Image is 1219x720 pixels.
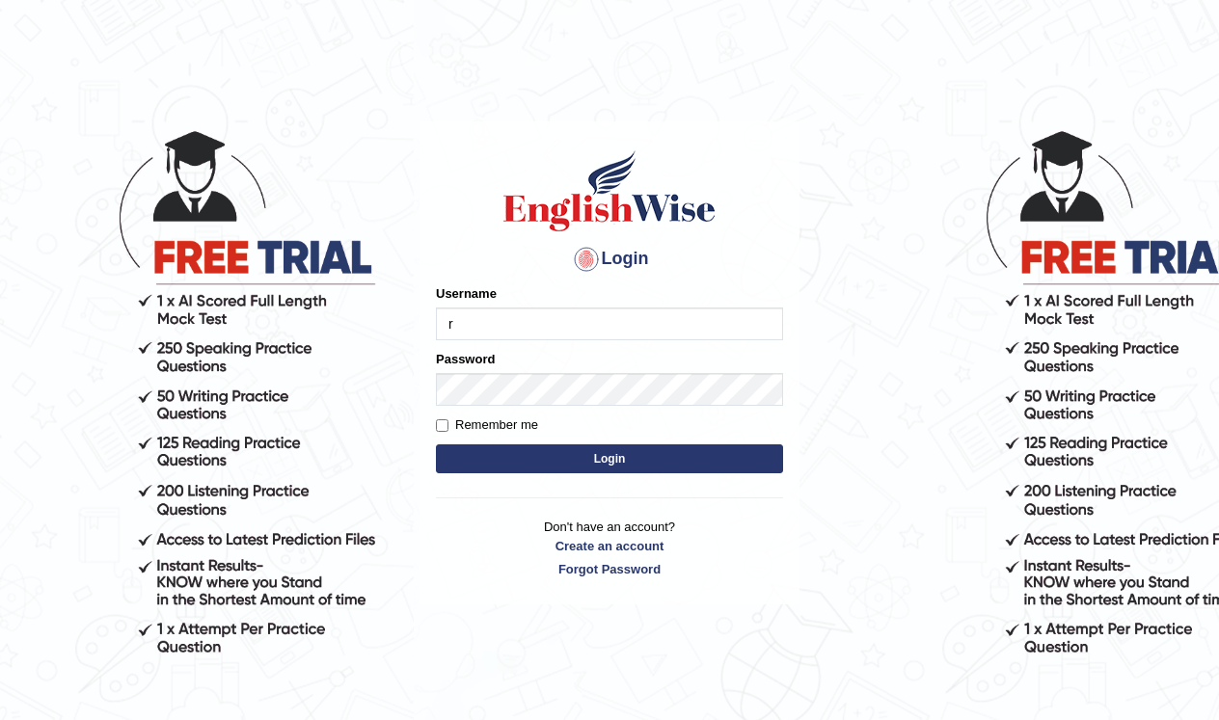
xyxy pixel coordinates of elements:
a: Forgot Password [436,560,783,578]
img: Logo of English Wise sign in for intelligent practice with AI [500,147,719,234]
p: Don't have an account? [436,518,783,577]
label: Remember me [436,415,538,435]
input: Remember me [436,419,448,432]
label: Password [436,350,495,368]
button: Login [436,444,783,473]
a: Create an account [436,537,783,555]
h4: Login [436,244,783,275]
label: Username [436,284,497,303]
